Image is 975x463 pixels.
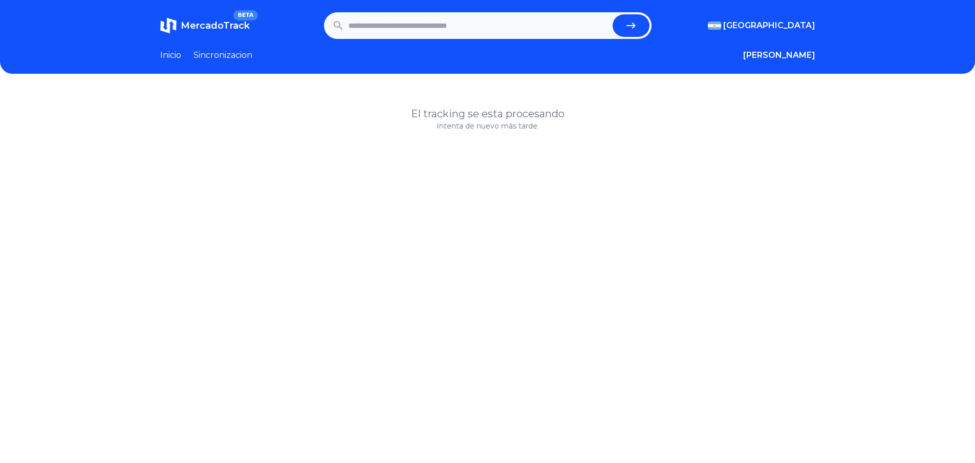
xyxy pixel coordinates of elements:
[160,49,181,61] a: Inicio
[708,19,815,32] button: [GEOGRAPHIC_DATA]
[743,49,815,61] button: [PERSON_NAME]
[160,17,250,34] a: MercadoTrackBETA
[708,22,721,30] img: Argentina
[193,49,252,61] a: Sincronizacion
[723,19,815,32] span: [GEOGRAPHIC_DATA]
[181,20,250,31] span: MercadoTrack
[160,17,177,34] img: MercadoTrack
[160,121,815,131] p: Intenta de nuevo más tarde.
[160,107,815,121] h1: El tracking se esta procesando
[233,10,257,20] span: BETA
